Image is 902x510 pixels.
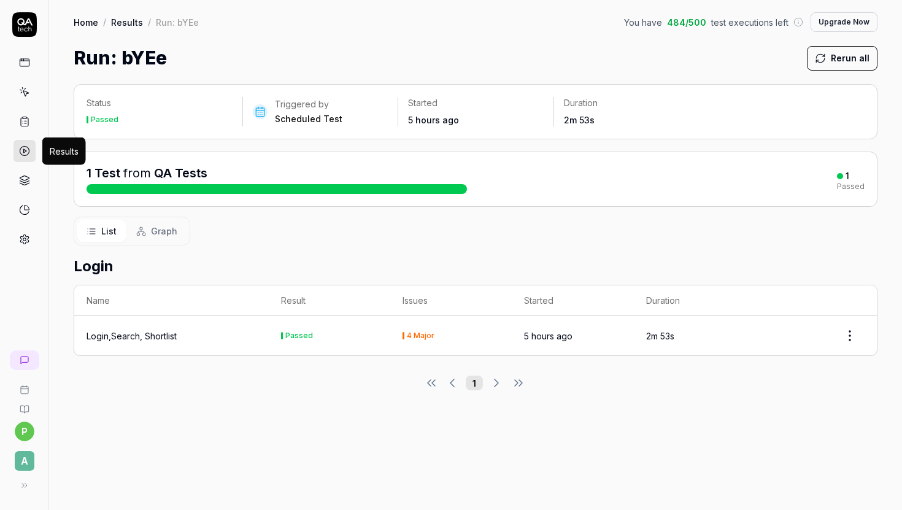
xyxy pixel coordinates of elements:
time: 2m 53s [564,115,595,125]
div: Run: bYEe [156,16,199,28]
button: 1 [466,376,483,390]
a: Login,Search, Shortlist [87,330,177,342]
a: New conversation [10,350,39,370]
button: List [77,220,126,242]
th: Result [269,285,390,316]
div: 4 Major [407,332,434,339]
a: Results [111,16,143,28]
div: Passed [91,116,118,123]
th: Duration [634,285,755,316]
button: Rerun all [807,46,877,71]
div: Scheduled Test [275,113,342,125]
span: List [101,225,117,238]
time: 5 hours ago [524,331,572,341]
span: test executions left [711,16,788,29]
span: A [15,451,34,471]
div: 1 [846,171,849,182]
p: Duration [564,97,700,109]
p: Status [87,97,233,109]
a: QA Tests [154,166,207,180]
div: Results [50,145,79,158]
a: Home [74,16,98,28]
div: Passed [285,332,313,339]
p: Started [408,97,544,109]
h1: Run: bYEe [74,44,167,72]
a: Book a call with us [5,375,44,395]
span: from [123,166,151,180]
time: 5 hours ago [408,115,459,125]
span: Graph [151,225,177,238]
span: You have [624,16,662,29]
h2: Login [74,255,877,277]
th: Name [74,285,269,316]
time: 2m 53s [646,331,674,341]
button: A [5,441,44,473]
span: 484 / 500 [667,16,706,29]
div: / [148,16,151,28]
button: p [15,422,34,441]
th: Issues [390,285,512,316]
div: Triggered by [275,98,342,110]
button: Graph [126,220,187,242]
button: Upgrade Now [811,12,877,32]
th: Started [512,285,633,316]
div: / [103,16,106,28]
span: 1 Test [87,166,120,180]
a: Documentation [5,395,44,414]
div: Passed [837,183,865,190]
